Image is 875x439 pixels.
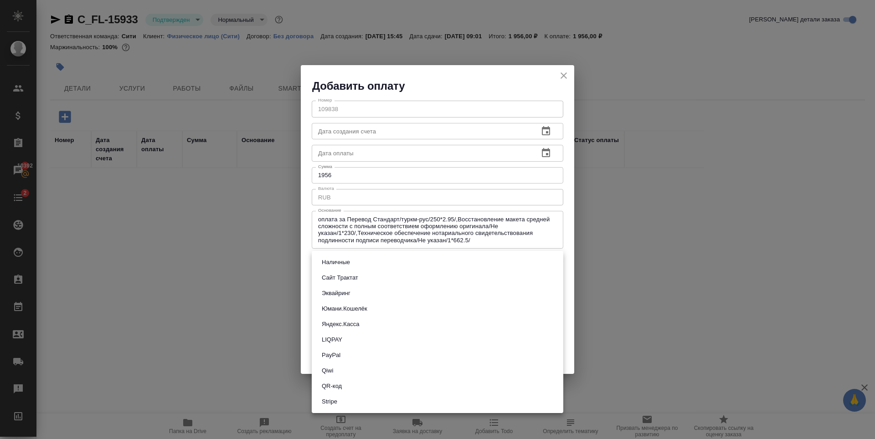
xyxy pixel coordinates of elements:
[319,366,336,376] button: Qiwi
[319,350,343,360] button: PayPal
[319,257,353,267] button: Наличные
[319,319,362,329] button: Яндекс.Касса
[319,381,345,391] button: QR-код
[319,304,370,314] button: Юмани.Кошелёк
[319,335,345,345] button: LIQPAY
[319,288,353,298] button: Эквайринг
[319,397,340,407] button: Stripe
[319,273,361,283] button: Сайт Трактат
